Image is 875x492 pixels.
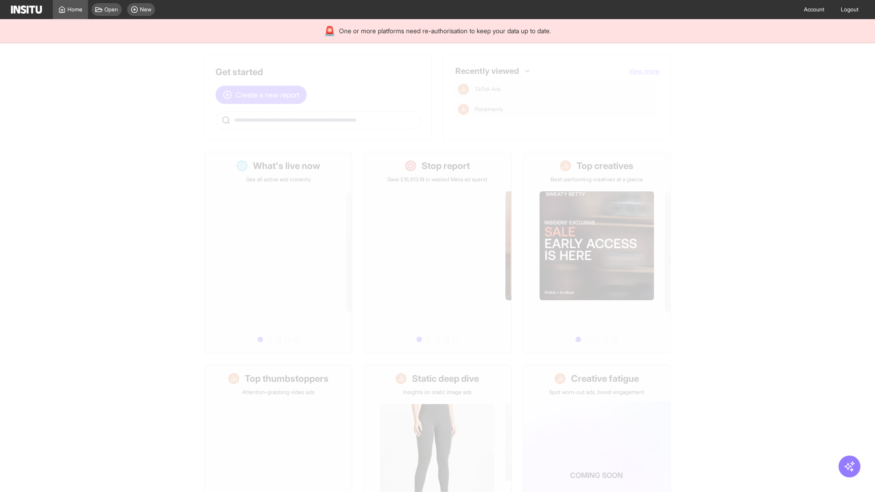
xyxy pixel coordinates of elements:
span: Open [104,6,118,13]
img: Logo [11,5,42,14]
span: One or more platforms need re-authorisation to keep your data up to date. [339,26,551,36]
span: New [140,6,151,13]
span: Home [67,6,82,13]
div: 🚨 [324,25,335,37]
